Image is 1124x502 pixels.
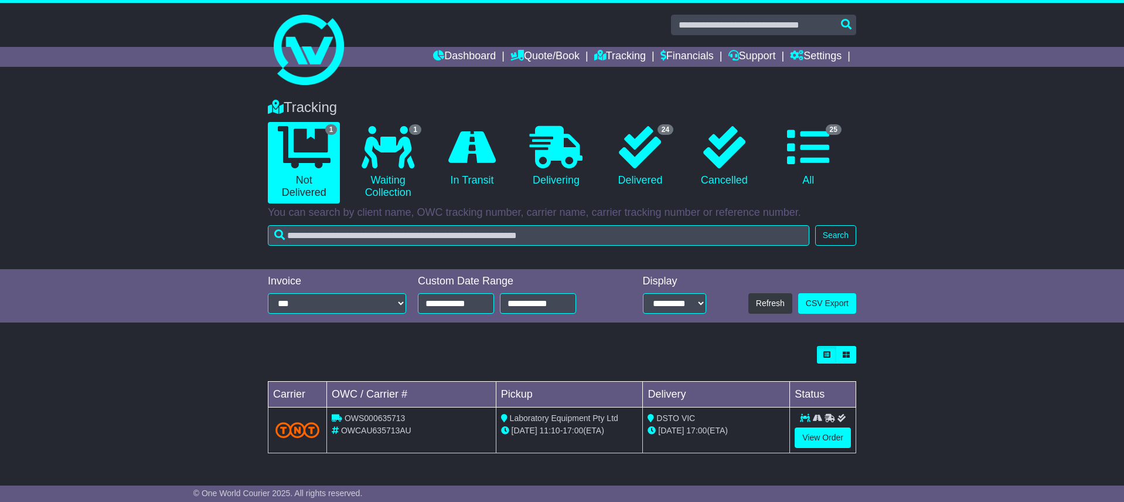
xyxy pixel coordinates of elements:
[512,426,537,435] span: [DATE]
[728,47,776,67] a: Support
[345,413,406,423] span: OWS000635713
[341,426,411,435] span: OWCAU635713AU
[604,122,676,191] a: 24 Delivered
[658,124,673,135] span: 24
[268,382,327,408] td: Carrier
[688,122,760,191] a: Cancelled
[772,122,844,191] a: 25 All
[409,124,421,135] span: 1
[790,47,842,67] a: Settings
[686,426,707,435] span: 17:00
[658,426,684,435] span: [DATE]
[748,293,792,314] button: Refresh
[418,275,606,288] div: Custom Date Range
[193,489,363,498] span: © One World Courier 2025. All rights reserved.
[262,99,862,116] div: Tracking
[436,122,508,191] a: In Transit
[325,124,338,135] span: 1
[826,124,842,135] span: 25
[643,275,706,288] div: Display
[268,122,340,203] a: 1 Not Delivered
[815,225,856,246] button: Search
[660,47,714,67] a: Financials
[520,122,592,191] a: Delivering
[352,122,424,203] a: 1 Waiting Collection
[594,47,646,67] a: Tracking
[563,426,583,435] span: 17:00
[540,426,560,435] span: 11:10
[268,206,856,219] p: You can search by client name, OWC tracking number, carrier name, carrier tracking number or refe...
[643,382,790,408] td: Delivery
[798,293,856,314] a: CSV Export
[795,428,851,448] a: View Order
[648,425,785,437] div: (ETA)
[433,47,496,67] a: Dashboard
[327,382,496,408] td: OWC / Carrier #
[501,425,638,437] div: - (ETA)
[268,275,406,288] div: Invoice
[510,413,618,423] span: Laboratory Equipment Pty Ltd
[510,47,580,67] a: Quote/Book
[275,422,319,438] img: TNT_Domestic.png
[496,382,643,408] td: Pickup
[656,413,695,423] span: DSTO VIC
[790,382,856,408] td: Status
